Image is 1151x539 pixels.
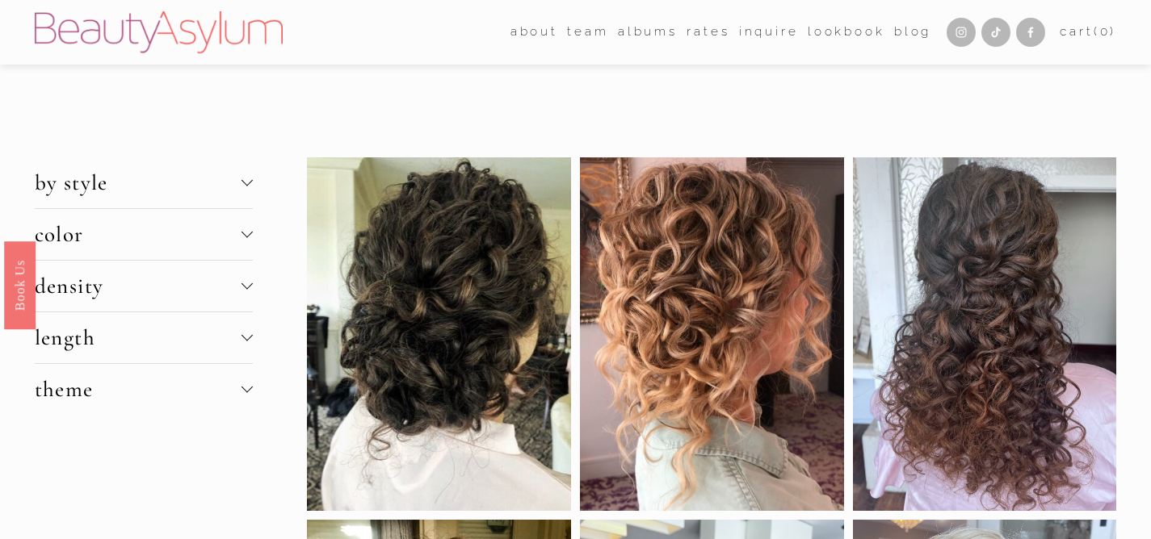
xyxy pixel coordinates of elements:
[4,241,36,329] a: Book Us
[510,20,558,45] a: folder dropdown
[35,169,242,196] span: by style
[567,21,608,44] span: team
[618,20,678,45] a: albums
[35,273,242,299] span: density
[1094,24,1116,39] span: ( )
[35,324,242,351] span: length
[35,312,253,363] button: length
[35,261,253,311] button: density
[35,364,253,415] button: theme
[567,20,608,45] a: folder dropdown
[35,157,253,208] button: by style
[510,21,558,44] span: about
[35,221,242,248] span: color
[687,20,729,45] a: Rates
[35,209,253,260] button: color
[35,11,283,53] img: Beauty Asylum | Bridal Hair &amp; Makeup Charlotte &amp; Atlanta
[947,18,976,47] a: Instagram
[1016,18,1045,47] a: Facebook
[1100,24,1111,39] span: 0
[981,18,1010,47] a: TikTok
[35,376,242,403] span: theme
[894,20,931,45] a: Blog
[808,20,885,45] a: Lookbook
[739,20,799,45] a: Inquire
[1060,21,1116,44] a: 0 items in cart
